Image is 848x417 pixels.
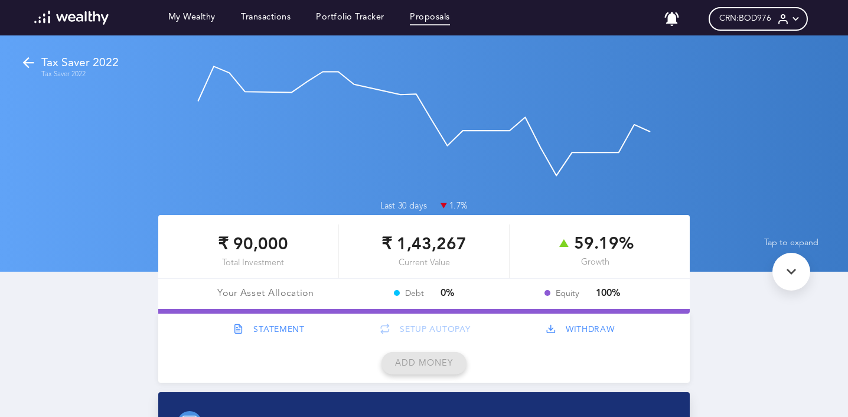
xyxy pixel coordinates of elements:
[427,201,468,212] div: 1.7 %
[596,289,621,298] span: 100%
[241,12,291,25] a: Transactions
[399,258,450,269] span: Current Value
[187,288,345,299] div: Your Asset Allocation
[405,289,424,298] span: Debt
[218,234,288,255] span: ₹ 90,000
[168,12,216,25] a: My Wealthy
[253,325,304,335] span: STATEMENT
[581,258,609,268] span: Growth
[556,289,579,298] span: Equity
[380,201,468,212] p: Last 30 days
[719,14,771,24] span: CRN: BOD976
[41,70,86,79] p: T a x S a v e r 2 0 2 2
[381,234,467,255] span: ₹ 1,43,267
[34,11,109,25] img: wl-logo-white.svg
[41,56,119,70] p: T a x S a v e r 2 0 2 2
[410,12,450,25] a: Proposals
[316,12,384,25] a: Portfolio Tracker
[441,289,455,298] span: 0%
[566,325,615,335] span: WITHDRAW
[222,258,284,269] span: Total Investment
[556,234,634,255] span: 59.19%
